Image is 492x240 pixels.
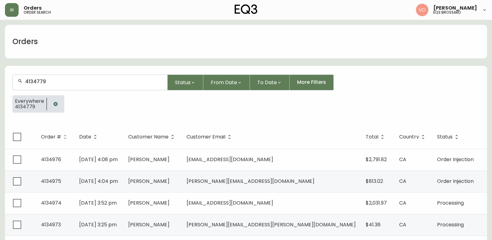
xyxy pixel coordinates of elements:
span: Status [175,79,191,86]
span: [PERSON_NAME] [128,199,169,206]
span: Order Injection [437,156,474,163]
button: More Filters [290,75,334,90]
span: [PERSON_NAME] [433,6,477,11]
span: [DATE] 3:25 pm [79,221,117,228]
span: Status [437,135,453,139]
button: Status [168,75,203,90]
span: [PERSON_NAME][EMAIL_ADDRESS][DOMAIN_NAME] [187,178,314,185]
span: [PERSON_NAME] [128,156,169,163]
span: $813.02 [366,178,383,185]
span: From Date [211,79,237,86]
span: [EMAIL_ADDRESS][DOMAIN_NAME] [187,156,273,163]
span: More Filters [297,79,326,86]
span: $2,031.97 [366,199,387,206]
span: Processing [437,199,464,206]
span: Order # [41,134,69,140]
span: Date [79,134,99,140]
button: From Date [203,75,250,90]
span: CA [399,156,406,163]
span: [DATE] 3:52 pm [79,199,117,206]
span: Customer Name [128,135,169,139]
span: Total [366,134,386,140]
span: To Date [257,79,277,86]
h1: Orders [12,36,38,47]
span: Orders [24,6,42,11]
h5: eq3 brossard [433,11,461,14]
span: CA [399,199,406,206]
span: [EMAIL_ADDRESS][DOMAIN_NAME] [187,199,273,206]
span: Status [437,134,461,140]
span: Customer Email [187,134,233,140]
span: Processing [437,221,464,228]
span: $41.36 [366,221,381,228]
span: Everywhere [15,98,44,104]
span: Order # [41,135,61,139]
span: [PERSON_NAME] [128,221,169,228]
span: [DATE] 4:04 pm [79,178,118,185]
button: To Date [250,75,290,90]
img: logo [235,4,258,14]
h5: order search [24,11,51,14]
span: Country [399,135,419,139]
input: Search [25,79,162,84]
span: [PERSON_NAME] [128,178,169,185]
span: CA [399,221,406,228]
span: 4134976 [41,156,61,163]
span: 4134973 [41,221,61,228]
span: Customer Email [187,135,225,139]
span: 4134975 [41,178,61,185]
span: Date [79,135,91,139]
img: 34cbe8de67806989076631741e6a7c6b [416,4,428,16]
span: 4134779 [15,104,44,110]
span: $2,791.82 [366,156,387,163]
span: [DATE] 4:08 pm [79,156,118,163]
span: 4134974 [41,199,61,206]
span: Order Injection [437,178,474,185]
span: Total [366,135,378,139]
span: Customer Name [128,134,177,140]
span: CA [399,178,406,185]
span: [PERSON_NAME][EMAIL_ADDRESS][PERSON_NAME][DOMAIN_NAME] [187,221,356,228]
span: Country [399,134,427,140]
